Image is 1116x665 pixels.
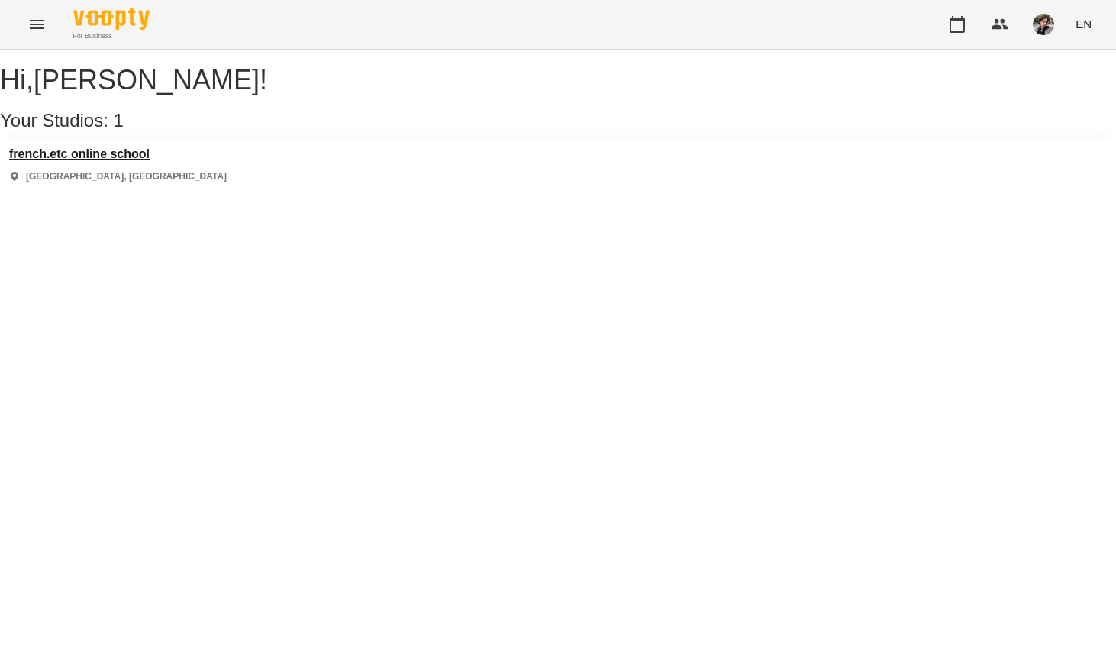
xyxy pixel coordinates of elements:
span: 1 [114,110,124,131]
span: EN [1076,16,1092,32]
button: Menu [18,6,55,43]
button: EN [1069,10,1098,38]
img: Voopty Logo [73,8,150,30]
a: french.etc online school [9,147,227,161]
img: 3324ceff06b5eb3c0dd68960b867f42f.jpeg [1033,14,1054,35]
span: For Business [73,31,150,41]
p: [GEOGRAPHIC_DATA], [GEOGRAPHIC_DATA] [26,170,227,183]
